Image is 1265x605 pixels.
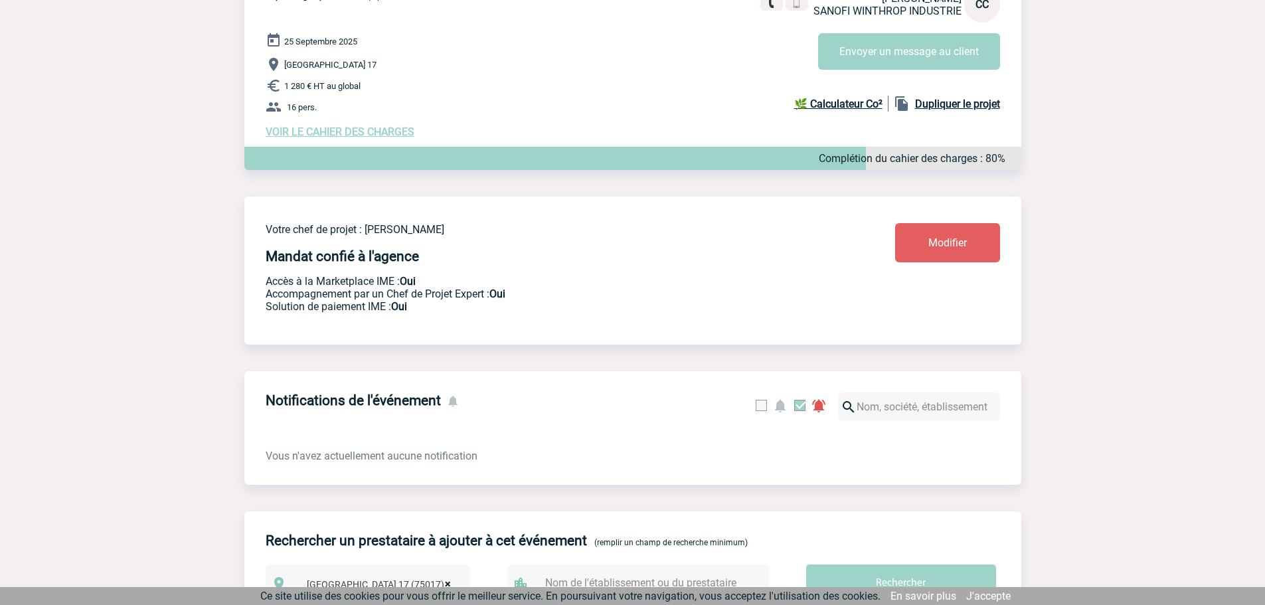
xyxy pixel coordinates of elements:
p: Votre chef de projet : [PERSON_NAME] [266,223,817,236]
input: Nom de l'établissement ou du prestataire [542,573,748,592]
span: 1 280 € HT au global [284,81,361,91]
span: SANOFI WINTHROP INDUSTRIE [813,5,962,17]
h4: Mandat confié à l'agence [266,248,419,264]
span: (remplir un champ de recherche minimum) [594,538,748,547]
b: Oui [489,288,505,300]
a: En savoir plus [890,590,956,602]
img: file_copy-black-24dp.png [894,96,910,112]
b: Dupliquer le projet [915,98,1000,110]
span: 25 Septembre 2025 [284,37,357,46]
b: Oui [391,300,407,313]
button: Envoyer un message au client [818,33,1000,70]
h4: Rechercher un prestataire à ajouter à cet événement [266,533,587,549]
span: [GEOGRAPHIC_DATA] 17 [284,60,377,70]
p: Prestation payante [266,288,817,300]
input: Rechercher [806,564,996,602]
p: Accès à la Marketplace IME : [266,275,817,288]
p: Conformité aux process achat client, Prise en charge de la facturation, Mutualisation de plusieur... [266,300,817,313]
span: × [445,575,451,594]
a: J'accepte [966,590,1011,602]
h4: Notifications de l'événement [266,392,441,408]
b: 🌿 Calculateur Co² [794,98,883,110]
span: Ce site utilise des cookies pour vous offrir le meilleur service. En poursuivant votre navigation... [260,590,881,602]
span: Paris 17 (75017) [301,575,464,594]
a: VOIR LE CAHIER DES CHARGES [266,126,414,138]
a: 🌿 Calculateur Co² [794,96,888,112]
span: Modifier [928,236,967,249]
span: 16 pers. [287,102,317,112]
span: Vous n'avez actuellement aucune notification [266,450,477,462]
b: Oui [400,275,416,288]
